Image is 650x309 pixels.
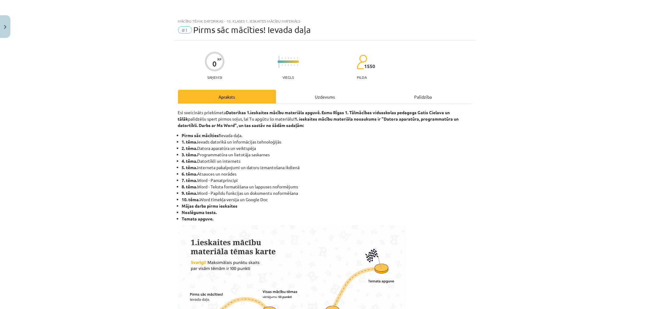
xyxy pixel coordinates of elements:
[182,190,472,196] li: Word - Papildu funkcijas un dokumentu noformēšana
[182,184,197,189] b: 8. tēma.
[182,197,200,202] b: 10. tēma.
[357,75,367,79] p: pilda
[205,75,225,79] p: Saņemsi
[182,133,220,138] b: Pirms sāc mācīties!
[178,26,192,34] span: #1
[182,152,197,157] b: 3. tēma.
[357,54,367,70] img: students-c634bb4e5e11cddfef0936a35e636f08e4e9abd3cc4e673bd6f9a4125e45ecb1.svg
[182,165,197,170] b: 5. tēma.
[178,19,472,23] div: Mācību tēma: Datorikas - 10. klases 1. ieskaites mācību materiāls
[178,109,472,129] p: Esi sveicināts priekšmeta palīdzēšu spert pirmos soļus, lai Tu apgūtu šo materiālu!
[276,90,374,104] div: Uzdevums
[282,75,294,79] p: Viegls
[294,57,295,59] img: icon-short-line-57e1e144782c952c97e751825c79c345078a6d821885a25fce030b3d8c18986b.svg
[182,177,472,184] li: Word - Pamatprincipi
[282,57,282,59] img: icon-short-line-57e1e144782c952c97e751825c79c345078a6d821885a25fce030b3d8c18986b.svg
[194,25,311,35] span: Pirms sāc mācīties! Ievada daļa
[182,203,238,209] strong: Mājas darbs pirms ieskaites
[297,57,298,59] img: icon-short-line-57e1e144782c952c97e751825c79c345078a6d821885a25fce030b3d8c18986b.svg
[297,64,298,66] img: icon-short-line-57e1e144782c952c97e751825c79c345078a6d821885a25fce030b3d8c18986b.svg
[182,164,472,171] li: Interneta pakalpojumi un datoru izmantošana ikdienā
[182,177,197,183] b: 7. tēma.
[182,132,472,139] li: Ievada daļa.
[4,25,6,29] img: icon-close-lesson-0947bae3869378f0d4975bcd49f059093ad1ed9edebbc8119c70593378902aed.svg
[288,64,289,66] img: icon-short-line-57e1e144782c952c97e751825c79c345078a6d821885a25fce030b3d8c18986b.svg
[182,209,217,215] b: Noslēguma tests.
[182,171,472,177] li: Atsauces un norādes
[182,184,472,190] li: Word - Teksta formatēšana un lappuses noformējums
[182,139,197,144] b: 1. tēma.
[182,190,197,196] b: 9. tēma.
[182,171,197,176] b: 6. tēma.
[291,64,292,66] img: icon-short-line-57e1e144782c952c97e751825c79c345078a6d821885a25fce030b3d8c18986b.svg
[294,64,295,66] img: icon-short-line-57e1e144782c952c97e751825c79c345078a6d821885a25fce030b3d8c18986b.svg
[178,90,276,104] div: Apraksts
[217,57,221,61] span: XP
[364,64,375,69] span: 1550
[374,90,472,104] div: Palīdzība
[182,151,472,158] li: Programmatūra un lietotāja saskarnes
[182,145,197,151] b: 2. tēma.
[212,60,217,68] div: 0
[182,216,214,221] b: Temata apguve.
[291,57,292,59] img: icon-short-line-57e1e144782c952c97e751825c79c345078a6d821885a25fce030b3d8c18986b.svg
[282,64,282,66] img: icon-short-line-57e1e144782c952c97e751825c79c345078a6d821885a25fce030b3d8c18986b.svg
[285,64,286,66] img: icon-short-line-57e1e144782c952c97e751825c79c345078a6d821885a25fce030b3d8c18986b.svg
[178,110,450,122] strong: Datorikas 1.ieskaites mācību materiāla apguvē. Esmu Rīgas 1. Tālmācības vidusskolas pedagogs Gati...
[182,158,472,164] li: Datortīkli un internets
[285,57,286,59] img: icon-short-line-57e1e144782c952c97e751825c79c345078a6d821885a25fce030b3d8c18986b.svg
[279,56,279,68] img: icon-long-line-d9ea69661e0d244f92f715978eff75569469978d946b2353a9bb055b3ed8787d.svg
[288,57,289,59] img: icon-short-line-57e1e144782c952c97e751825c79c345078a6d821885a25fce030b3d8c18986b.svg
[182,139,472,145] li: Ievads datorikā un informācijas tehnoloģijās
[182,158,197,164] b: 4. tēma.
[182,145,472,151] li: Datora aparatūra un veiktspēja
[178,116,459,128] strong: 1. ieskaites mācību materiāla nosaukums ir "Datora aparatūra, programmatūra un datortīkli. Darbs ...
[182,196,472,203] li: Word tīmekļa versija un Google Doc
